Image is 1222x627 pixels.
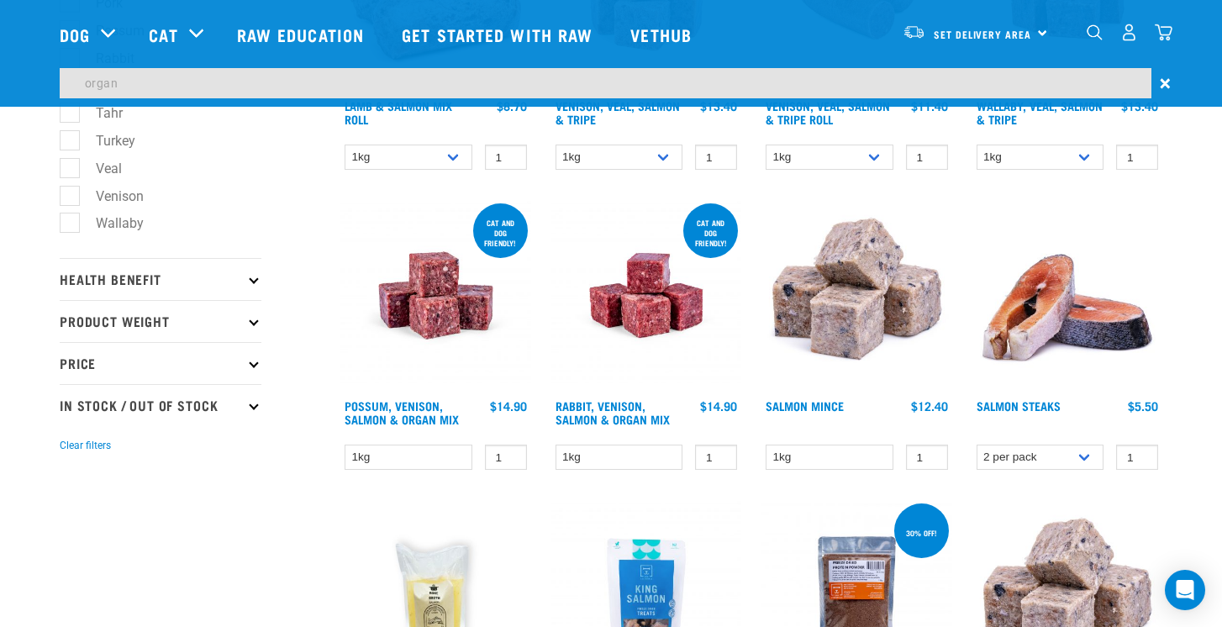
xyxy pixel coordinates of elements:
div: Cat and dog friendly! [683,210,738,256]
div: $14.90 [490,399,527,413]
span: × [1160,68,1171,98]
img: van-moving.png [903,24,925,40]
a: Possum, Venison, Salmon & Organ Mix [345,403,459,422]
div: cat and dog friendly! [473,210,528,256]
img: user.png [1120,24,1138,41]
input: 1 [485,445,527,471]
img: 1141 Salmon Mince 01 [761,200,952,391]
img: Possum Venison Salmon Organ 1626 [340,200,531,391]
div: $12.40 [911,399,948,413]
p: In Stock / Out Of Stock [60,384,261,426]
a: Raw Education [220,1,385,68]
p: Price [60,342,261,384]
button: Clear filters [60,438,111,453]
input: 1 [695,145,737,171]
input: 1 [1116,145,1158,171]
a: Dog [60,22,90,47]
div: $14.90 [700,399,737,413]
div: $5.50 [1128,399,1158,413]
input: Search... [60,68,1151,98]
label: Veal [69,158,129,179]
input: 1 [695,445,737,471]
img: Rabbit Venison Salmon Organ 1688 [551,200,742,391]
input: 1 [1116,445,1158,471]
input: 1 [906,145,948,171]
label: Wallaby [69,213,150,234]
input: 1 [906,445,948,471]
a: Rabbit, Venison, Salmon & Organ Mix [556,403,670,422]
p: Product Weight [60,300,261,342]
a: Vethub [614,1,713,68]
label: Turkey [69,130,142,151]
img: 1148 Salmon Steaks 01 [972,200,1163,391]
a: Salmon Mince [766,403,844,408]
div: Open Intercom Messenger [1165,570,1205,610]
img: home-icon-1@2x.png [1087,24,1103,40]
img: home-icon@2x.png [1155,24,1172,41]
a: Salmon Steaks [977,403,1061,408]
a: Get started with Raw [385,1,614,68]
label: Venison [69,186,150,207]
input: 1 [485,145,527,171]
span: Set Delivery Area [934,31,1031,37]
div: 30% off! [898,520,945,545]
label: Tahr [69,103,129,124]
p: Health Benefit [60,258,261,300]
a: Cat [149,22,177,47]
